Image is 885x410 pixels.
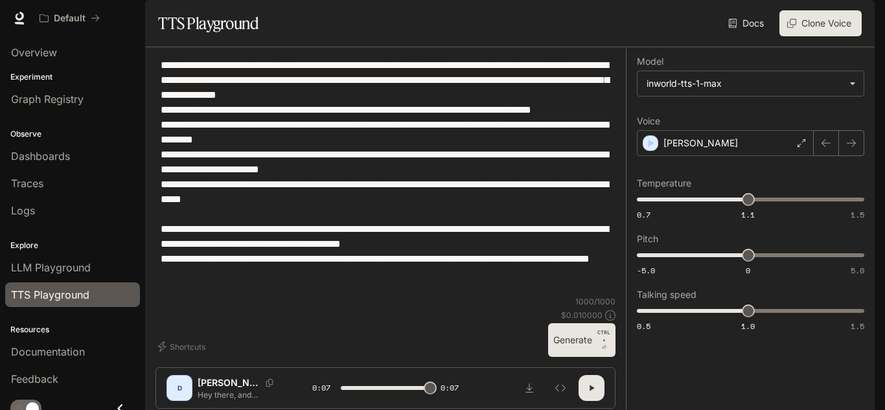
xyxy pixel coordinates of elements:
[637,209,650,220] span: 0.7
[547,375,573,401] button: Inspect
[158,10,259,36] h1: TTS Playground
[851,265,864,276] span: 5.0
[779,10,862,36] button: Clone Voice
[637,321,650,332] span: 0.5
[441,382,459,394] span: 0:07
[637,265,655,276] span: -5.0
[637,179,691,188] p: Temperature
[312,382,330,394] span: 0:07
[647,77,843,90] div: inworld-tts-1-max
[548,323,615,357] button: GenerateCTRL +⏎
[851,321,864,332] span: 1.5
[34,5,106,31] button: All workspaces
[54,13,86,24] p: Default
[561,310,603,321] p: $ 0.010000
[741,321,755,332] span: 1.0
[663,137,738,150] p: [PERSON_NAME]
[638,71,864,96] div: inworld-tts-1-max
[741,209,755,220] span: 1.1
[516,375,542,401] button: Download audio
[155,336,211,357] button: Shortcuts
[198,376,260,389] p: [PERSON_NAME]
[637,234,658,244] p: Pitch
[597,328,610,352] p: ⏎
[169,378,190,398] div: D
[597,328,610,344] p: CTRL +
[198,389,281,400] p: Hey there, and welcome back to the show! We've got a fascinating episode lined up [DATE], includi...
[851,209,864,220] span: 1.5
[637,290,696,299] p: Talking speed
[637,57,663,66] p: Model
[726,10,769,36] a: Docs
[637,117,660,126] p: Voice
[746,265,750,276] span: 0
[260,379,279,387] button: Copy Voice ID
